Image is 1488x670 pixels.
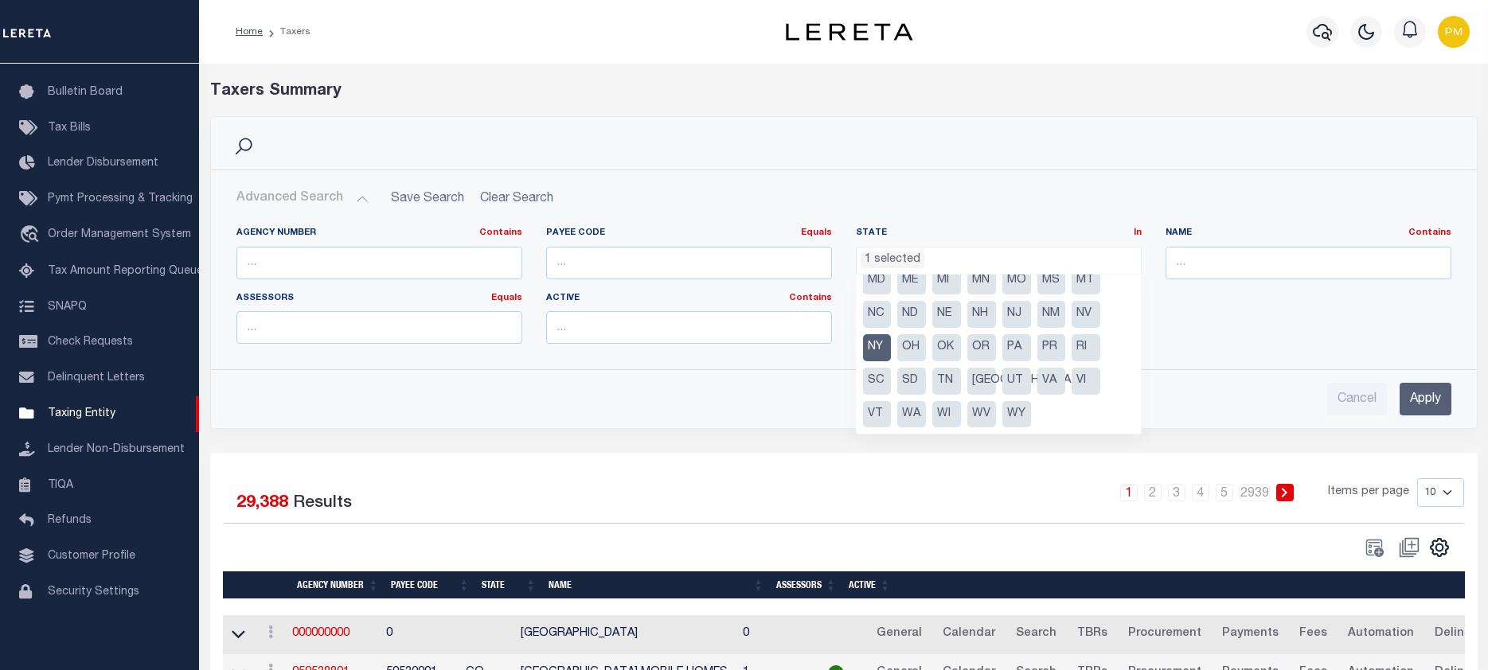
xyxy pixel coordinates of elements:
[48,444,185,455] span: Lender Non-Disbursement
[1037,334,1066,361] li: PR
[1070,621,1115,647] a: TBRs
[546,247,832,279] input: ...
[1121,621,1209,647] a: Procurement
[236,247,522,279] input: ...
[1292,621,1334,647] a: Fees
[475,571,542,599] th: State: activate to sort column ascending
[897,368,926,395] li: SD
[863,401,892,428] li: VT
[842,571,896,599] th: Active: activate to sort column ascending
[863,267,892,294] li: MD
[770,571,842,599] th: Assessors: activate to sort column ascending
[263,25,310,39] li: Taxers
[1002,334,1031,361] li: PA
[48,551,135,562] span: Customer Profile
[1408,228,1451,237] a: Contains
[48,266,203,277] span: Tax Amount Reporting Queue
[1144,484,1162,501] a: 2
[48,337,133,348] span: Check Requests
[1328,484,1409,501] span: Items per page
[1037,368,1066,395] li: VA
[1168,484,1185,501] a: 3
[1002,368,1031,395] li: UT
[863,301,892,328] li: NC
[897,267,926,294] li: ME
[856,227,1142,240] label: State
[863,368,892,395] li: SC
[236,292,522,306] label: Assessors
[869,621,929,647] a: General
[967,368,996,395] li: [GEOGRAPHIC_DATA]
[1341,621,1421,647] a: Automation
[479,228,522,237] a: Contains
[1009,621,1064,647] a: Search
[863,334,892,361] li: NY
[1166,247,1451,279] input: ...
[546,292,832,306] label: Active
[48,229,191,240] span: Order Management System
[514,615,736,654] td: [GEOGRAPHIC_DATA]
[1400,383,1451,415] input: Apply
[48,193,193,205] span: Pymt Processing & Tracking
[546,227,832,240] label: Payee Code
[1134,228,1142,237] a: In
[1037,267,1066,294] li: MS
[967,301,996,328] li: NH
[48,408,115,419] span: Taxing Entity
[1072,368,1100,395] li: VI
[932,334,961,361] li: OK
[932,368,961,395] li: TN
[48,372,145,384] span: Delinquent Letters
[48,479,73,490] span: TIQA
[1120,484,1138,501] a: 1
[1215,621,1286,647] a: Payments
[861,251,924,269] li: 1 selected
[1072,301,1100,328] li: NV
[967,267,996,294] li: MN
[736,615,809,654] td: 0
[1002,301,1031,328] li: NJ
[1072,267,1100,294] li: MT
[291,571,385,599] th: Agency Number: activate to sort column ascending
[1240,484,1270,501] a: 2939
[236,311,522,344] input: ...
[932,301,961,328] li: NE
[897,301,926,328] li: ND
[236,27,263,37] a: Home
[236,495,288,512] span: 29,388
[1438,16,1470,48] img: svg+xml;base64,PHN2ZyB4bWxucz0iaHR0cDovL3d3dy53My5vcmcvMjAwMC9zdmciIHBvaW50ZXItZXZlbnRzPSJub25lIi...
[210,80,1155,103] div: Taxers Summary
[236,227,522,240] label: Agency Number
[48,515,92,526] span: Refunds
[789,294,832,302] a: Contains
[48,87,123,98] span: Bulletin Board
[786,23,913,41] img: logo-dark.svg
[932,401,961,428] li: WI
[1037,301,1066,328] li: NM
[48,123,91,134] span: Tax Bills
[935,621,1002,647] a: Calendar
[1327,383,1387,415] input: Cancel
[1072,334,1100,361] li: RI
[546,311,832,344] input: ...
[897,334,926,361] li: OH
[385,571,475,599] th: Payee Code: activate to sort column ascending
[19,225,45,246] i: travel_explore
[292,628,350,639] a: 000000000
[1166,227,1451,240] label: Name
[1002,401,1031,428] li: WY
[1192,484,1209,501] a: 4
[491,294,522,302] a: Equals
[1216,484,1233,501] a: 5
[967,334,996,361] li: OR
[293,491,352,516] label: Results
[48,158,158,169] span: Lender Disbursement
[542,571,770,599] th: Name: activate to sort column ascending
[1002,267,1031,294] li: MO
[48,301,87,312] span: SNAPQ
[236,183,369,214] button: Advanced Search
[801,228,832,237] a: Equals
[48,586,139,598] span: Security Settings
[932,267,961,294] li: MI
[897,401,926,428] li: WA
